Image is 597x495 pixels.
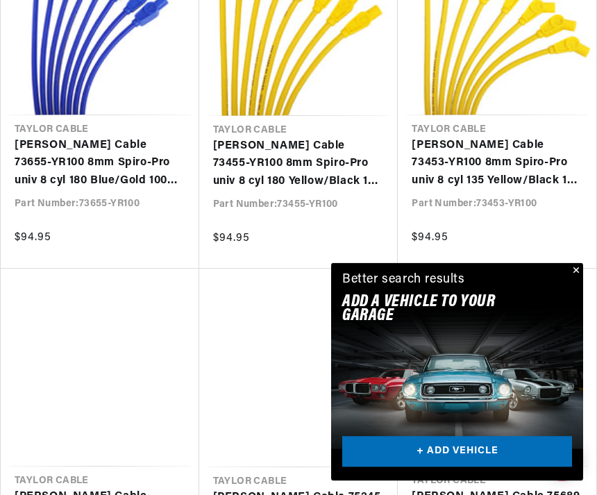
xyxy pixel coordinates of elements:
a: [PERSON_NAME] Cable 73455-YR100 8mm Spiro-Pro univ 8 cyl 180 Yellow/Black 100 Years [213,138,385,192]
div: Better search results [342,270,465,290]
button: Close [566,263,583,280]
a: + ADD VEHICLE [342,437,572,468]
a: [PERSON_NAME] Cable 73655-YR100 8mm Spiro-Pro univ 8 cyl 180 Blue/Gold 100 Years [15,137,185,191]
a: [PERSON_NAME] Cable 73453-YR100 8mm Spiro-Pro univ 8 cyl 135 Yellow/Black 100 Years [412,137,582,191]
h2: Add A VEHICLE to your garage [342,295,537,324]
